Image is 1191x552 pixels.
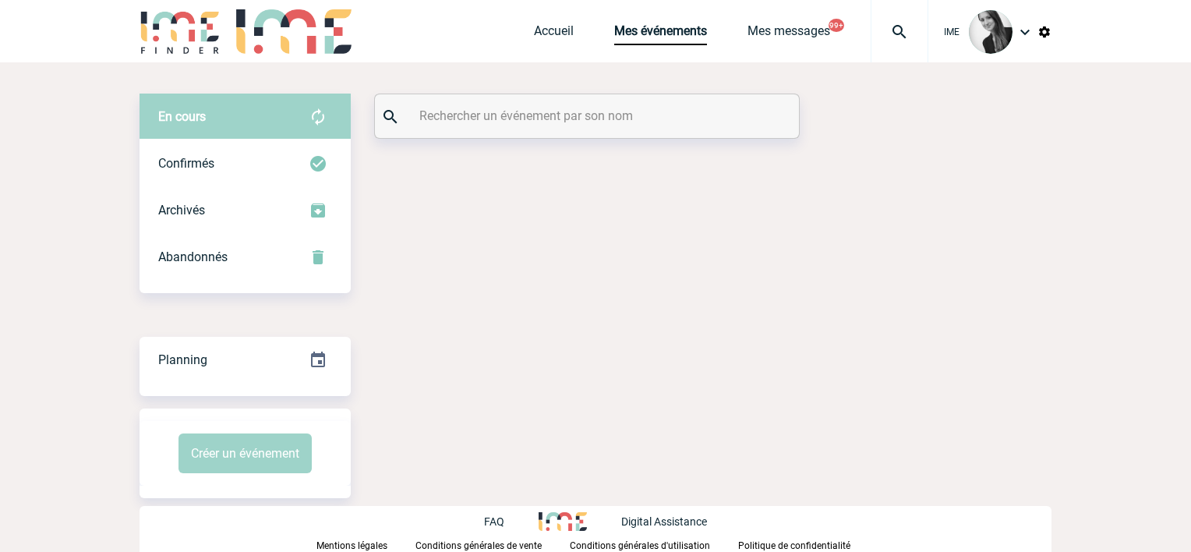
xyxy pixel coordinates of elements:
[484,513,539,528] a: FAQ
[140,9,221,54] img: IME-Finder
[621,515,707,528] p: Digital Assistance
[158,249,228,264] span: Abandonnés
[140,187,351,234] div: Retrouvez ici tous les événements que vous avez décidé d'archiver
[969,10,1013,54] img: 101050-0.jpg
[316,540,387,551] p: Mentions légales
[415,104,762,127] input: Rechercher un événement par son nom
[415,540,542,551] p: Conditions générales de vente
[747,23,830,45] a: Mes messages
[570,540,710,551] p: Conditions générales d'utilisation
[829,19,844,32] button: 99+
[140,234,351,281] div: Retrouvez ici tous vos événements annulés
[738,537,875,552] a: Politique de confidentialité
[539,512,587,531] img: http://www.idealmeetingsevents.fr/
[140,336,351,382] a: Planning
[158,109,206,124] span: En cours
[158,203,205,218] span: Archivés
[738,540,850,551] p: Politique de confidentialité
[944,27,960,37] span: IME
[534,23,574,45] a: Accueil
[158,156,214,171] span: Confirmés
[614,23,707,45] a: Mes événements
[178,433,312,473] button: Créer un événement
[570,537,738,552] a: Conditions générales d'utilisation
[140,337,351,384] div: Retrouvez ici tous vos événements organisés par date et état d'avancement
[140,94,351,140] div: Retrouvez ici tous vos évènements avant confirmation
[316,537,415,552] a: Mentions légales
[415,537,570,552] a: Conditions générales de vente
[158,352,207,367] span: Planning
[484,515,504,528] p: FAQ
